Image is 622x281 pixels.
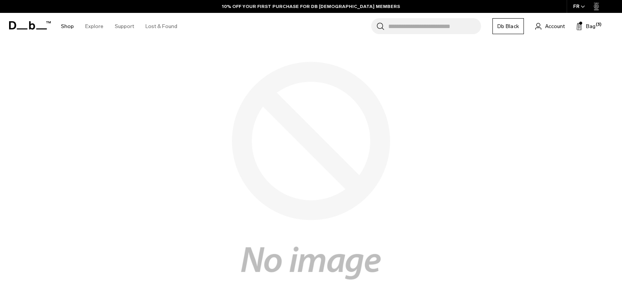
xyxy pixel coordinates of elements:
[55,13,183,40] nav: Main Navigation
[23,232,205,259] p: You’re barking up the wrong tree here. Let’s take you back to the homepage, hey?
[576,22,595,31] button: Bag (3)
[586,22,595,30] span: Bag
[492,18,524,34] a: Db Black
[222,3,400,10] a: 10% OFF YOUR FIRST PURCHASE FOR DB [DEMOGRAPHIC_DATA] MEMBERS
[115,13,134,40] a: Support
[535,22,565,31] a: Account
[596,22,602,28] span: (3)
[545,22,565,30] span: Account
[85,13,103,40] a: Explore
[61,13,74,40] a: Shop
[145,13,177,40] a: Lost & Found
[23,144,364,232] h1: Oops, you stacked.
